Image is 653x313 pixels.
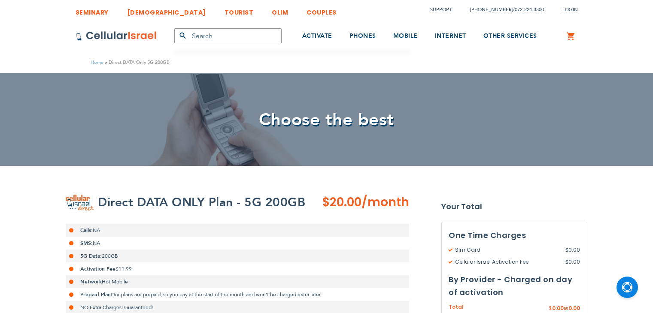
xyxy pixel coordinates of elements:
[225,2,254,18] a: TOURIST
[441,200,587,213] strong: Your Total
[435,32,466,40] span: INTERNET
[127,2,206,18] a: [DEMOGRAPHIC_DATA]
[76,2,109,18] a: SEMINARY
[562,6,578,13] span: Login
[111,291,322,298] span: Our plans are prepaid, so you pay at the start of the month and won't be charged extra later.
[103,58,170,66] li: Direct DATA Only 5G 200GB
[393,32,418,40] span: MOBILE
[302,32,332,40] span: ACTIVATE
[98,194,305,211] h2: Direct DATA ONLY Plan - 5G 200GB
[470,6,513,13] a: [PHONE_NUMBER]
[349,20,376,52] a: PHONES
[66,195,94,211] img: Direct DATA Only 5G 200GB
[430,6,452,13] a: Support
[80,278,102,285] strong: Network
[449,229,580,242] h3: One Time Charges
[80,240,93,247] strong: SMS:
[76,31,157,41] img: Cellular Israel Logo
[565,258,568,266] span: $
[449,303,464,311] span: Total
[80,253,102,259] strong: 5G Data:
[80,291,111,298] strong: Prepaid Plan
[102,278,128,285] span: Hot Mobile
[174,28,282,43] input: Search
[272,2,288,18] a: OLIM
[115,265,132,272] span: $11.99
[568,304,580,312] span: 0.00
[564,305,568,313] span: ₪
[259,108,394,132] span: Choose the best
[449,258,565,266] span: Cellular Israel Activation Fee
[307,2,337,18] a: COUPLES
[565,246,580,254] span: 0.00
[80,227,93,234] strong: Calls:
[483,32,537,40] span: OTHER SERVICES
[565,258,580,266] span: 0.00
[66,237,409,250] li: NA
[515,6,544,13] a: 072-224-3300
[80,265,115,272] strong: Activation Fee
[361,194,409,211] span: /month
[302,20,332,52] a: ACTIVATE
[565,246,568,254] span: $
[66,250,409,262] li: 200GB
[449,246,565,254] span: Sim Card
[91,59,103,66] a: Home
[483,20,537,52] a: OTHER SERVICES
[435,20,466,52] a: INTERNET
[552,304,564,312] span: 0.00
[393,20,418,52] a: MOBILE
[449,273,580,299] h3: By Provider - Charged on day of activation
[549,305,552,313] span: $
[462,3,544,16] li: /
[322,194,361,211] span: $20.00
[349,32,376,40] span: PHONES
[66,224,409,237] li: NA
